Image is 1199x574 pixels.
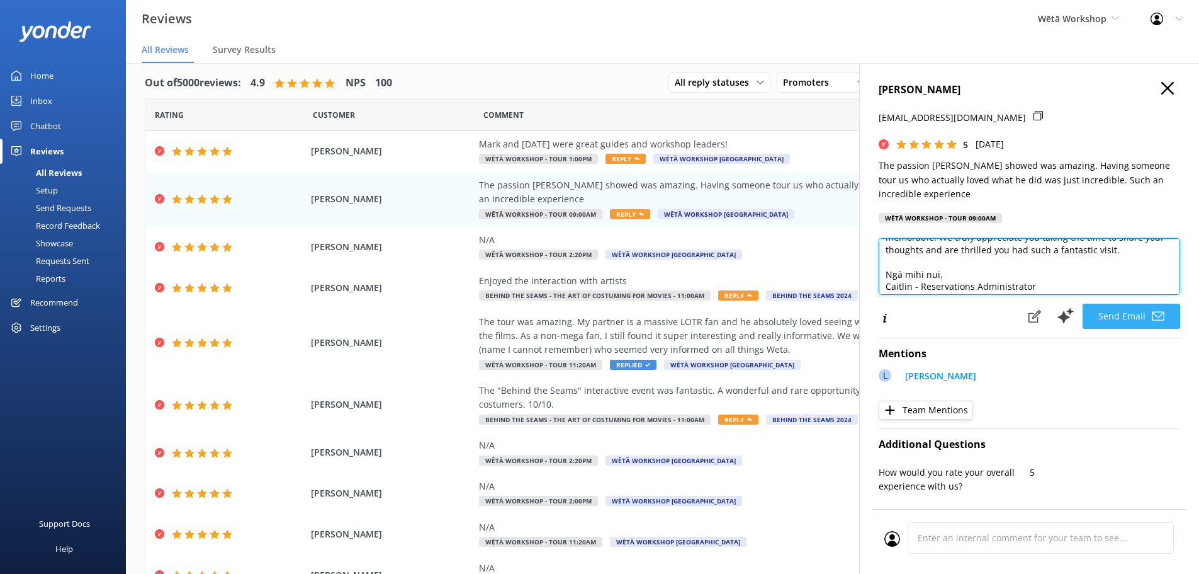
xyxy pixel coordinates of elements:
span: Reply [610,209,650,219]
span: Wētā Workshop [GEOGRAPHIC_DATA] [610,537,746,547]
span: [PERSON_NAME] [311,281,473,295]
img: yonder-white-logo.png [19,21,91,42]
div: Support Docs [39,511,90,536]
span: Reply [605,154,646,164]
a: Send Requests [8,199,126,217]
span: Date [155,109,184,121]
div: N/A [479,439,1052,452]
div: The "Behind the Seams" interactive event was fantastic. A wonderful and rare opportunity to spend... [479,384,1052,412]
div: Showcase [8,234,73,252]
p: 5 [1030,466,1181,479]
a: Setup [8,181,126,199]
div: N/A [479,233,1052,247]
span: Wētā Workshop [GEOGRAPHIC_DATA] [605,250,742,260]
span: 5 [963,139,968,151]
span: Wētā Workshop [1038,13,1106,25]
h4: NPS [346,75,366,91]
p: [PERSON_NAME] [905,369,976,383]
span: Behind the Seams 2024 [766,415,858,425]
span: Date [313,109,355,121]
span: [PERSON_NAME] [311,527,473,541]
span: [PERSON_NAME] [311,240,473,254]
div: Mark and [DATE] were great guides and workshop leaders! [479,137,1052,151]
div: Enjoyed the interaction with artists [479,274,1052,288]
span: [PERSON_NAME] [311,445,473,459]
span: Wētā Workshop [GEOGRAPHIC_DATA] [605,456,742,466]
h4: Mentions [879,346,1180,362]
span: Wētā Workshop - Tour 1:00pm [479,154,598,164]
div: Recommend [30,290,78,315]
div: Reports [8,270,65,287]
p: [DATE] [976,137,1004,151]
span: Wētā Workshop [GEOGRAPHIC_DATA] [664,360,801,370]
div: The tour was amazing. My partner is a massive LOTR fan and he absolutely loved seeing what went i... [479,315,1052,357]
span: All reply statuses [675,76,757,89]
h4: 4.9 [250,75,265,91]
span: Replied [610,360,656,370]
div: Reviews [30,139,64,164]
div: Inbox [30,88,52,113]
div: Send Requests [8,199,91,217]
span: [PERSON_NAME] [311,144,473,158]
a: All Reviews [8,164,126,181]
span: Question [483,109,524,121]
h4: [PERSON_NAME] [879,82,1180,98]
span: Wētā Workshop - Tour 2:20pm [479,456,598,466]
img: user_profile.svg [884,531,900,547]
div: Settings [30,315,60,340]
div: Wētā Workshop - Tour 09:00am [879,213,1002,223]
div: Requests Sent [8,252,89,270]
a: Record Feedback [8,217,126,234]
span: Wētā Workshop - Tour 2:00pm [479,496,598,506]
a: [PERSON_NAME] [899,369,976,386]
span: Wētā Workshop - Tour 09:00am [479,209,602,219]
div: Home [30,63,53,88]
span: Wētā Workshop [GEOGRAPHIC_DATA] [653,154,790,164]
h4: Out of 5000 reviews: [145,75,241,91]
p: [EMAIL_ADDRESS][DOMAIN_NAME] [879,111,1026,125]
div: Chatbot [30,113,61,139]
button: Send Email [1083,304,1180,329]
span: Wētā Workshop [GEOGRAPHIC_DATA] [658,209,794,219]
span: Reply [718,290,758,301]
button: Team Mentions [879,401,973,420]
a: Showcase [8,234,126,252]
span: Behind the Seams - The Art of Costuming for Movies - 11:00am [479,290,711,301]
span: All Reviews [142,43,189,56]
span: Wētā Workshop [GEOGRAPHIC_DATA] [605,496,742,506]
span: Wētā Workshop - Tour 11:20am [479,360,602,370]
span: [PERSON_NAME] [311,398,473,411]
p: How would you rate your overall experience with us? [879,466,1030,494]
div: The passion [PERSON_NAME] showed was amazing. Having someone tour us who actually loved what he d... [479,178,1052,207]
div: N/A [479,520,1052,534]
h4: 100 [375,75,392,91]
textarea: Kia ora [PERSON_NAME], Thank you so much for your wonderful feedback! We're delighted to hear tha... [879,238,1180,295]
a: Reports [8,270,126,287]
span: Reply [718,415,758,425]
button: Close [1161,82,1174,96]
div: N/A [479,479,1052,493]
div: Setup [8,181,58,199]
span: [PERSON_NAME] [311,192,473,206]
h4: Additional Questions [879,437,1180,453]
div: L [879,369,891,382]
span: Promoters [783,76,836,89]
span: [PERSON_NAME] [311,486,473,500]
span: Wētā Workshop - Tour 11:20am [479,537,602,547]
span: [PERSON_NAME] [311,336,473,350]
span: Wētā Workshop - Tour 2:20pm [479,250,598,260]
div: Record Feedback [8,217,100,234]
span: Behind the Seams 2024 [766,290,858,301]
div: All Reviews [8,164,82,181]
span: Behind the Seams - The Art of Costuming for Movies - 11:00am [479,415,711,425]
div: Help [55,536,73,561]
span: Survey Results [213,43,276,56]
p: The passion [PERSON_NAME] showed was amazing. Having someone tour us who actually loved what he d... [879,159,1180,201]
h3: Reviews [142,9,192,29]
a: Requests Sent [8,252,126,270]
